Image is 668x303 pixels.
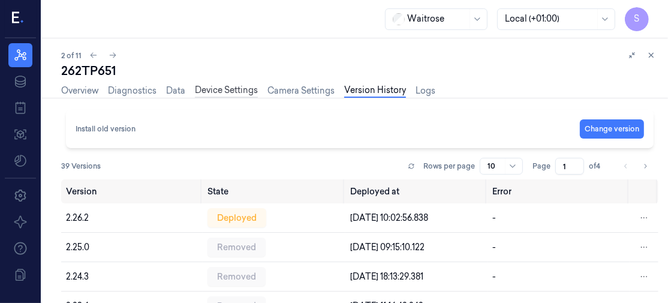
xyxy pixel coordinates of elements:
[344,84,406,98] a: Version History
[589,161,608,172] span: of 4
[66,271,89,282] span: 2.24.3
[618,158,654,175] nav: pagination
[267,85,335,97] a: Camera Settings
[423,161,475,172] p: Rows per page
[625,7,649,31] button: S
[350,212,428,223] span: [DATE] 10:02:56.838
[76,124,136,134] div: Install old version
[492,212,624,224] div: -
[488,179,629,203] th: Error
[416,85,435,97] a: Logs
[207,208,266,227] div: deployed
[61,50,82,61] span: 2 of 11
[492,271,624,283] div: -
[108,85,157,97] a: Diagnostics
[61,62,658,79] div: 262TP651
[203,179,345,203] th: State
[637,158,654,175] button: Go to next page
[66,242,89,253] span: 2.25.0
[61,161,101,172] span: 39 Versions
[345,179,488,203] th: Deployed at
[492,241,624,254] div: -
[580,119,644,139] button: Change version
[207,267,266,286] div: removed
[61,85,98,97] a: Overview
[66,212,89,223] span: 2.26.2
[350,271,423,282] span: [DATE] 18:13:29.381
[350,242,425,253] span: [DATE] 09:15:10.122
[207,238,266,257] div: removed
[61,179,203,203] th: Version
[195,84,258,98] a: Device Settings
[532,161,550,172] span: Page
[166,85,185,97] a: Data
